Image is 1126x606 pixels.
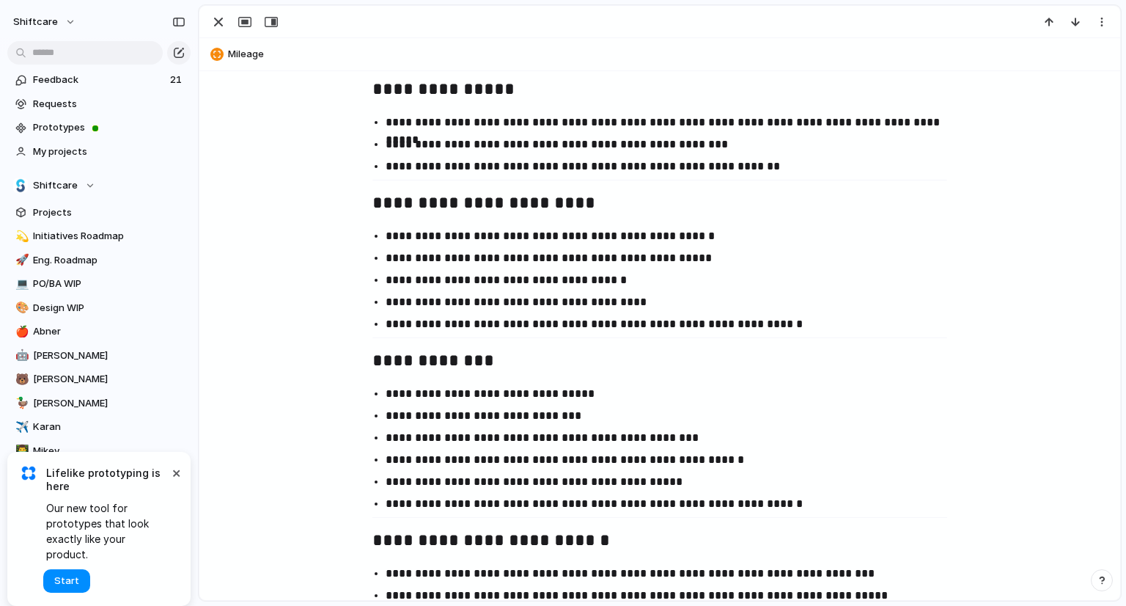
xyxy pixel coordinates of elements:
div: 💻 [15,276,26,293]
a: 🤖[PERSON_NAME] [7,345,191,367]
a: Prototypes [7,117,191,139]
span: Shiftcare [33,178,78,193]
a: 🐻[PERSON_NAME] [7,368,191,390]
span: shiftcare [13,15,58,29]
div: 🍎 [15,324,26,340]
a: 🍎Abner [7,321,191,343]
span: Projects [33,205,185,220]
button: Dismiss [167,464,185,481]
button: Start [43,569,90,593]
span: Mikey [33,444,185,459]
button: 👨‍💻 [13,444,28,459]
a: 💫Initiatives Roadmap [7,225,191,247]
button: Mileage [206,43,1114,66]
a: 🚀Eng. Roadmap [7,249,191,271]
button: shiftcare [7,10,84,34]
span: [PERSON_NAME] [33,396,185,411]
span: Feedback [33,73,166,87]
span: [PERSON_NAME] [33,372,185,387]
span: Start [54,574,79,588]
button: 🎨 [13,301,28,315]
div: 💫 [15,228,26,245]
div: 👨‍💻 [15,442,26,459]
div: 🐻 [15,371,26,388]
button: Shiftcare [7,175,191,197]
span: 21 [170,73,185,87]
span: Our new tool for prototypes that look exactly like your product. [46,500,169,562]
button: 🦆 [13,396,28,411]
button: 🚀 [13,253,28,268]
a: ✈️Karan [7,416,191,438]
button: 🍎 [13,324,28,339]
span: My projects [33,145,185,159]
a: 👨‍💻Mikey [7,440,191,462]
span: Eng. Roadmap [33,253,185,268]
span: Karan [33,420,185,434]
button: 🐻 [13,372,28,387]
span: PO/BA WIP [33,277,185,291]
div: 🦆 [15,395,26,412]
span: Lifelike prototyping is here [46,467,169,493]
span: [PERSON_NAME] [33,348,185,363]
span: Prototypes [33,120,185,135]
a: My projects [7,141,191,163]
a: Feedback21 [7,69,191,91]
a: Requests [7,93,191,115]
a: 🎨Design WIP [7,297,191,319]
button: ✈️ [13,420,28,434]
button: 💫 [13,229,28,244]
div: 🎨 [15,299,26,316]
div: 🤖 [15,347,26,364]
span: Requests [33,97,185,112]
button: 🤖 [13,348,28,363]
span: Mileage [228,47,1114,62]
span: Abner [33,324,185,339]
span: Design WIP [33,301,185,315]
div: ✈️ [15,419,26,436]
a: 🦆[PERSON_NAME] [7,393,191,415]
div: 🚀 [15,252,26,269]
a: 💻PO/BA WIP [7,273,191,295]
a: Projects [7,202,191,224]
span: Initiatives Roadmap [33,229,185,244]
button: 💻 [13,277,28,291]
